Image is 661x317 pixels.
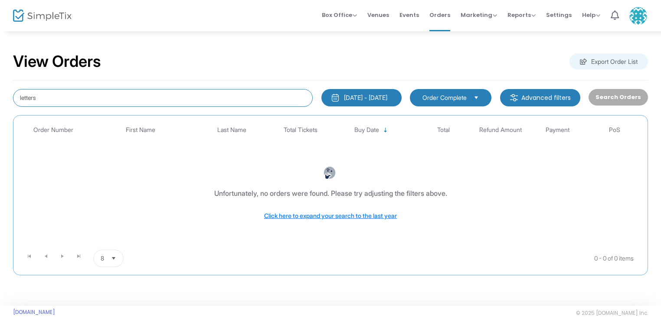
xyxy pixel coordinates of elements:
[13,52,101,71] h2: View Orders
[415,120,472,140] th: Total
[18,120,643,246] div: Data table
[422,93,467,102] span: Order Complete
[461,11,497,19] span: Marketing
[609,126,620,134] span: PoS
[472,120,529,140] th: Refund Amount
[470,93,482,102] button: Select
[108,250,120,267] button: Select
[272,120,329,140] th: Total Tickets
[13,309,55,316] a: [DOMAIN_NAME]
[323,166,336,179] img: face-thinking.png
[429,4,450,26] span: Orders
[13,89,313,107] input: Search by name, email, phone, order number, ip address, or last 4 digits of card
[576,310,648,317] span: © 2025 [DOMAIN_NAME] Inc.
[382,127,389,134] span: Sortable
[322,11,357,19] span: Box Office
[331,93,340,102] img: monthly
[507,11,536,19] span: Reports
[510,93,518,102] img: filter
[101,254,104,263] span: 8
[264,212,397,219] span: Click here to expand your search to the last year
[217,126,246,134] span: Last Name
[126,126,155,134] span: First Name
[367,4,389,26] span: Venues
[399,4,419,26] span: Events
[582,11,600,19] span: Help
[500,89,580,106] m-button: Advanced filters
[354,126,379,134] span: Buy Date
[546,4,572,26] span: Settings
[210,250,634,267] kendo-pager-info: 0 - 0 of 0 items
[214,188,447,198] div: Unfortunately, no orders were found. Please try adjusting the filters above.
[546,126,569,134] span: Payment
[321,89,402,106] button: [DATE] - [DATE]
[33,126,73,134] span: Order Number
[344,93,387,102] div: [DATE] - [DATE]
